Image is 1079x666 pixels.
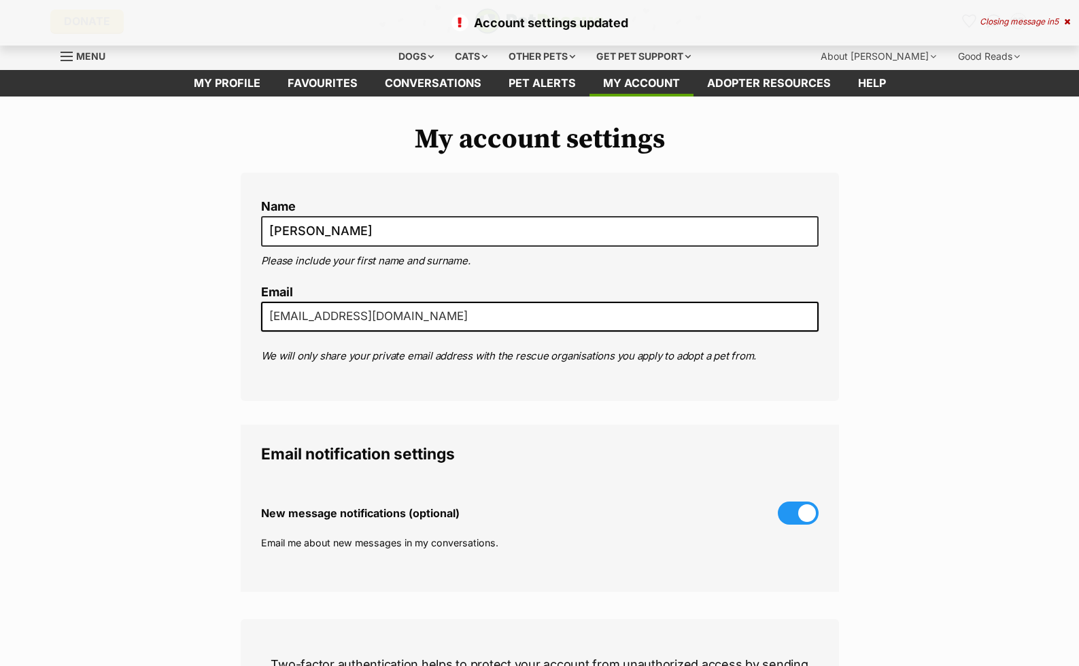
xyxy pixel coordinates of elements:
div: Good Reads [948,43,1029,70]
a: Pet alerts [495,70,589,97]
p: We will only share your private email address with the rescue organisations you apply to adopt a ... [261,349,819,364]
p: Email me about new messages in my conversations. [261,536,819,550]
a: conversations [371,70,495,97]
p: Please include your first name and surname. [261,253,819,269]
span: New message notifications (optional) [261,507,460,519]
div: Other pets [499,43,585,70]
h1: My account settings [241,124,839,155]
label: Email [261,285,819,300]
span: Menu [76,50,105,62]
fieldset: Email notification settings [241,425,839,592]
div: About [PERSON_NAME] [811,43,946,70]
label: Name [261,200,819,214]
a: Favourites [274,70,371,97]
a: Adopter resources [693,70,844,97]
a: My account [589,70,693,97]
a: My profile [180,70,274,97]
legend: Email notification settings [261,445,819,463]
div: Cats [445,43,497,70]
a: Menu [61,43,115,67]
div: Get pet support [587,43,700,70]
div: Dogs [389,43,443,70]
a: Help [844,70,900,97]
